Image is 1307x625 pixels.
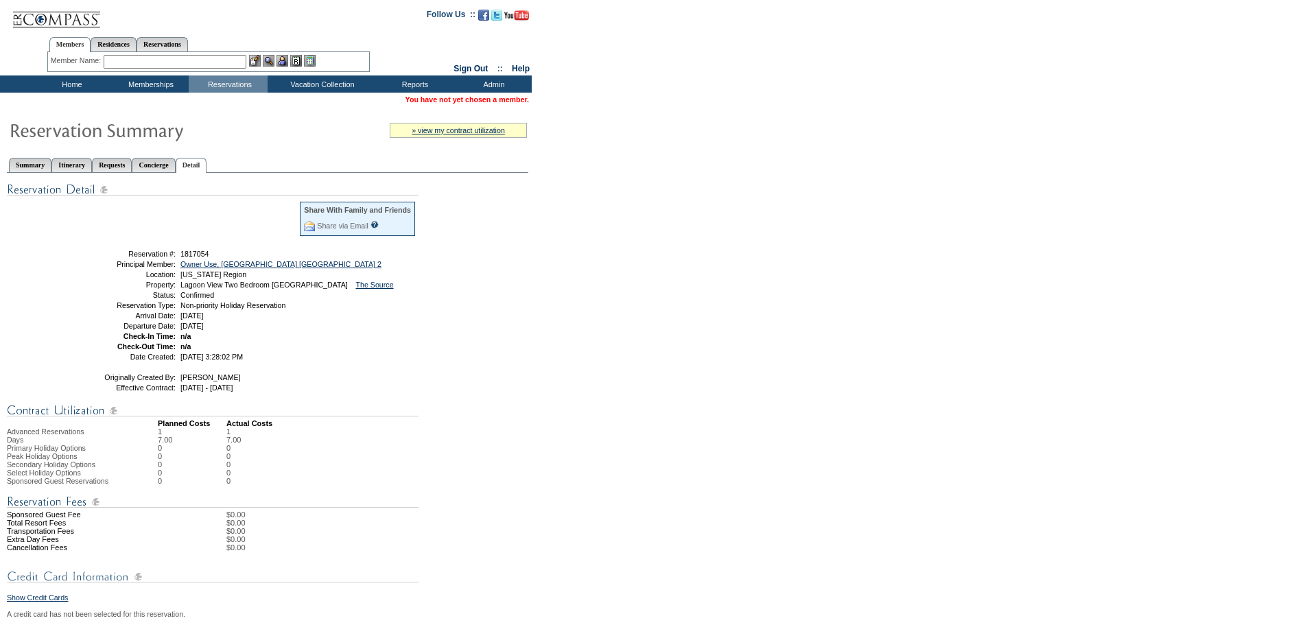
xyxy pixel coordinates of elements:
td: 0 [226,460,241,469]
td: Property: [78,281,176,289]
td: Principal Member: [78,260,176,268]
a: Show Credit Cards [7,593,68,602]
img: Reservations [290,55,302,67]
img: b_calculator.gif [304,55,316,67]
td: 0 [158,477,226,485]
a: Reservations [137,37,188,51]
a: Help [512,64,530,73]
span: [DATE] 3:28:02 PM [180,353,243,361]
a: Concierge [132,158,175,172]
td: $0.00 [226,519,528,527]
td: Extra Day Fees [7,535,158,543]
td: Vacation Collection [268,75,374,93]
div: Share With Family and Friends [304,206,411,214]
td: Total Resort Fees [7,519,158,527]
span: Primary Holiday Options [7,444,86,452]
span: [DATE] [180,311,204,320]
span: n/a [180,332,191,340]
td: 7.00 [158,436,226,444]
span: Lagoon View Two Bedroom [GEOGRAPHIC_DATA] [180,281,348,289]
td: 0 [226,444,241,452]
span: [DATE] - [DATE] [180,384,233,392]
span: Advanced Reservations [7,427,84,436]
img: Follow us on Twitter [491,10,502,21]
td: Transportation Fees [7,527,158,535]
span: Secondary Holiday Options [7,460,95,469]
span: Peak Holiday Options [7,452,77,460]
span: :: [497,64,503,73]
td: 0 [158,444,226,452]
td: $0.00 [226,510,528,519]
td: $0.00 [226,543,528,552]
td: 0 [226,469,241,477]
td: 0 [226,452,241,460]
a: » view my contract utilization [412,126,505,134]
img: Reservaton Summary [9,116,283,143]
td: $0.00 [226,535,528,543]
td: Sponsored Guest Fee [7,510,158,519]
td: Follow Us :: [427,8,475,25]
span: You have not yet chosen a member. [405,95,529,104]
span: Select Holiday Options [7,469,81,477]
td: 0 [158,460,226,469]
span: [DATE] [180,322,204,330]
span: [US_STATE] Region [180,270,246,279]
a: Subscribe to our YouTube Channel [504,14,529,22]
a: The Source [355,281,393,289]
td: Planned Costs [158,419,226,427]
strong: Check-Out Time: [117,342,176,351]
td: 1 [226,427,241,436]
td: Reservation Type: [78,301,176,309]
td: Departure Date: [78,322,176,330]
td: Reservations [189,75,268,93]
td: Memberships [110,75,189,93]
td: Reservation #: [78,250,176,258]
img: Impersonate [276,55,288,67]
td: Arrival Date: [78,311,176,320]
a: Residences [91,37,137,51]
td: Reports [374,75,453,93]
span: n/a [180,342,191,351]
td: 7.00 [226,436,241,444]
span: [PERSON_NAME] [180,373,241,381]
a: Owner Use, [GEOGRAPHIC_DATA] [GEOGRAPHIC_DATA] 2 [180,260,381,268]
td: Admin [453,75,532,93]
img: b_edit.gif [249,55,261,67]
a: Become our fan on Facebook [478,14,489,22]
span: Non-priority Holiday Reservation [180,301,285,309]
div: A credit card has not been selected for this reservation. [7,610,528,618]
strong: Check-In Time: [123,332,176,340]
img: Subscribe to our YouTube Channel [504,10,529,21]
td: 1 [158,427,226,436]
td: Home [31,75,110,93]
td: Date Created: [78,353,176,361]
a: Members [49,37,91,52]
td: 0 [226,477,241,485]
span: Confirmed [180,291,214,299]
img: Credit Card Information [7,568,419,585]
img: Reservation Fees [7,493,419,510]
td: Status: [78,291,176,299]
td: Originally Created By: [78,373,176,381]
a: Follow us on Twitter [491,14,502,22]
span: 1817054 [180,250,209,258]
span: Days [7,436,23,444]
a: Requests [92,158,132,172]
td: Cancellation Fees [7,543,158,552]
td: Actual Costs [226,419,528,427]
img: Become our fan on Facebook [478,10,489,21]
td: 0 [158,452,226,460]
a: Sign Out [454,64,488,73]
td: 0 [158,469,226,477]
a: Summary [9,158,51,172]
td: Location: [78,270,176,279]
a: Share via Email [317,222,368,230]
img: View [263,55,274,67]
a: Detail [176,158,207,173]
span: Sponsored Guest Reservations [7,477,108,485]
a: Itinerary [51,158,92,172]
img: Contract Utilization [7,402,419,419]
td: Effective Contract: [78,384,176,392]
input: What is this? [370,221,379,228]
div: Member Name: [51,55,104,67]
